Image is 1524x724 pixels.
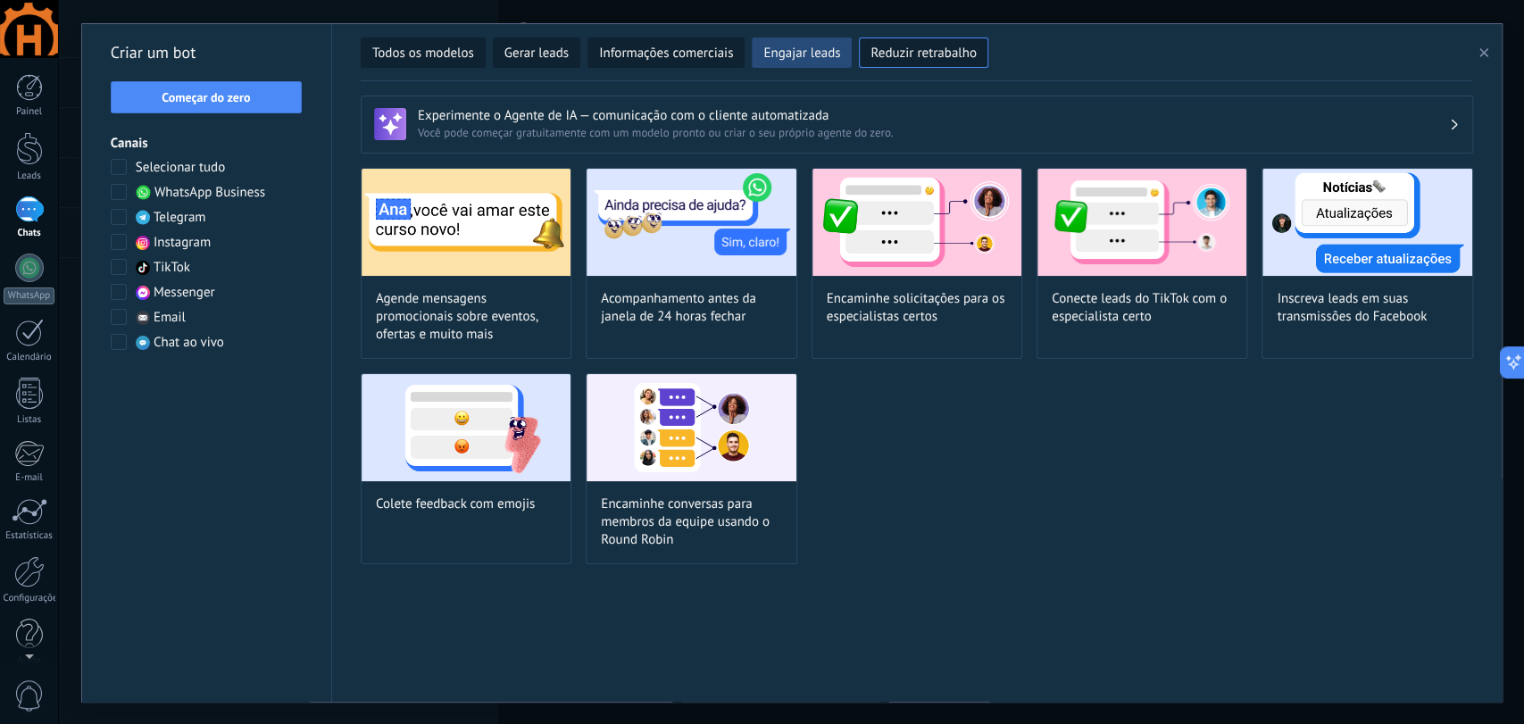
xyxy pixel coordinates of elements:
[763,45,840,62] span: Engajar leads
[154,184,265,202] span: WhatsApp Business
[4,106,55,118] div: Painel
[4,352,55,363] div: Calendário
[493,37,580,68] button: Gerar leads
[111,81,302,113] button: Começar do zero
[827,290,1007,326] span: Encaminhe solicitações para os especialistas certos
[4,530,55,542] div: Estatísticas
[154,309,186,327] span: Email
[154,284,215,302] span: Messenger
[111,38,303,67] h2: Criar um bot
[162,91,250,104] span: Começar do zero
[601,290,781,326] span: Acompanhamento antes da janela de 24 horas fechar
[1262,169,1471,276] img: Inscreva leads em suas transmissões do Facebook
[4,287,54,304] div: WhatsApp
[154,259,190,277] span: TikTok
[372,45,474,62] span: Todos os modelos
[752,37,852,68] button: Engajar leads
[136,159,225,177] span: Selecionar tudo
[859,37,987,68] button: Reduzir retrabalho
[1277,290,1457,326] span: Inscreva leads em suas transmissões do Facebook
[362,169,570,276] img: Agende mensagens promocionais sobre eventos, ofertas e muito mais
[4,228,55,239] div: Chats
[601,495,781,549] span: Encaminhe conversas para membros da equipe usando o Round Robin
[4,472,55,484] div: E-mail
[418,124,1449,142] span: Você pode começar gratuitamente com um modelo pronto ou criar o seu próprio agente do zero.
[599,45,733,62] span: Informações comerciais
[154,209,206,227] span: Telegram
[154,334,224,352] span: Chat ao vivo
[111,135,303,152] h3: Canais
[376,495,535,513] span: Colete feedback com emojis
[4,593,55,604] div: Configurações
[418,107,1449,124] h3: Experimente o Agente de IA — comunicação com o cliente automatizada
[812,169,1021,276] img: Encaminhe solicitações para os especialistas certos
[376,290,556,344] span: Agende mensagens promocionais sobre eventos, ofertas e muito mais
[1037,169,1246,276] img: Conecte leads do TikTok com o especialista certo
[154,234,211,252] span: Instagram
[4,171,55,182] div: Leads
[870,45,976,62] span: Reduzir retrabalho
[4,414,55,426] div: Listas
[504,45,569,62] span: Gerar leads
[1052,290,1232,326] span: Conecte leads do TikTok com o especialista certo
[361,37,486,68] button: Todos os modelos
[587,374,795,481] img: Encaminhe conversas para membros da equipe usando o Round Robin
[587,169,795,276] img: Acompanhamento antes da janela de 24 horas fechar
[587,37,745,68] button: Informações comerciais
[362,374,570,481] img: Colete feedback com emojis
